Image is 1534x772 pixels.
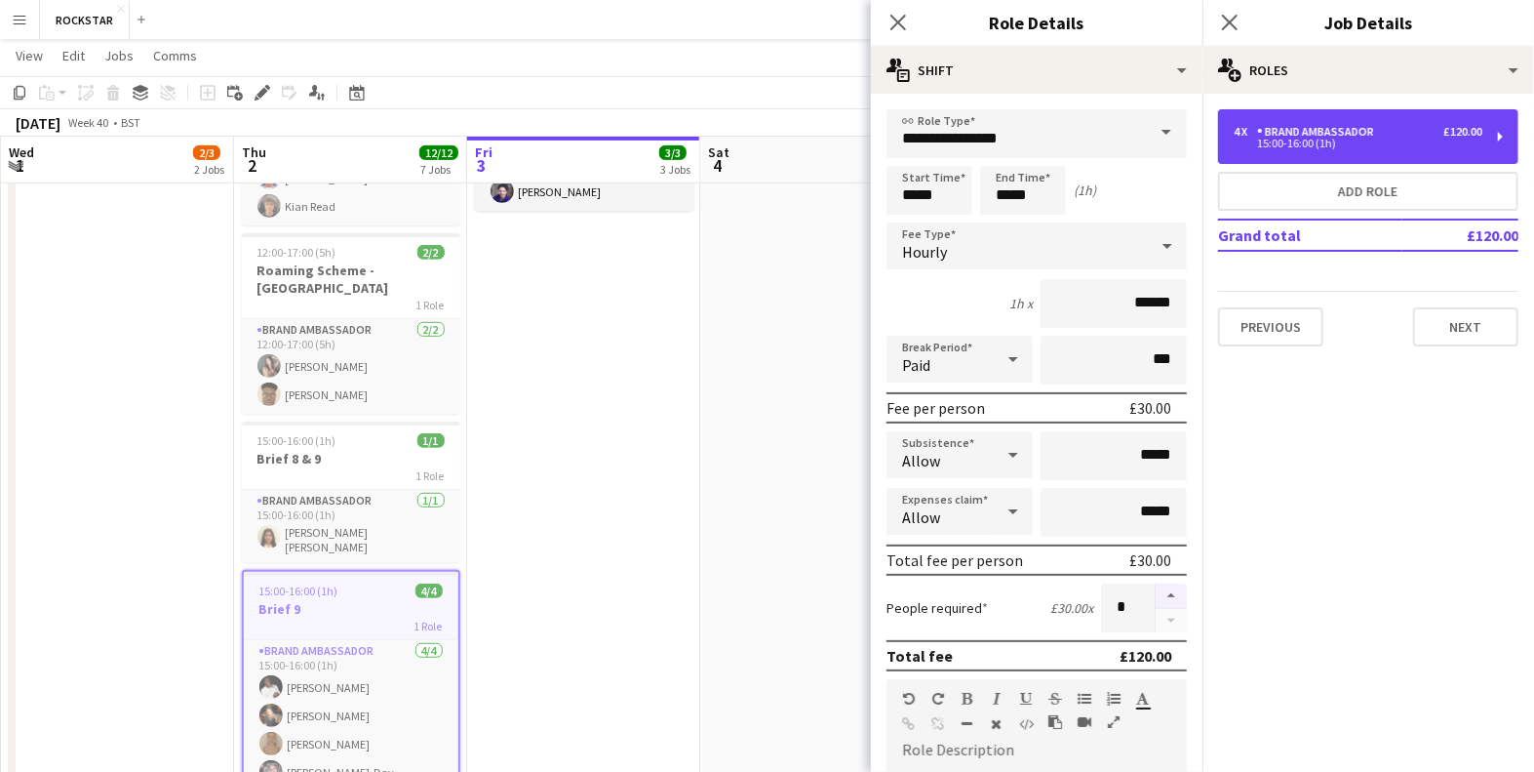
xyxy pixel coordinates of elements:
label: People required [886,599,988,617]
span: 1 Role [416,468,445,483]
button: Italic [990,691,1003,707]
button: Redo [931,691,945,707]
div: 2 Jobs [194,162,224,177]
app-job-card: 15:00-16:00 (1h)1/1Brief 8 & 91 RoleBrand Ambassador1/115:00-16:00 (1h)[PERSON_NAME] [PERSON_NAME] [242,422,460,562]
span: Jobs [104,47,134,64]
div: 7 Jobs [420,162,457,177]
button: Paste as plain text [1048,714,1062,730]
button: ROCKSTAR [40,1,130,39]
h3: Roaming Scheme - [GEOGRAPHIC_DATA] [242,262,460,297]
button: Insert video [1078,714,1091,730]
app-card-role: Brand Ambassador2/212:00-17:00 (5h)[PERSON_NAME][PERSON_NAME] [242,319,460,414]
span: 1 Role [414,619,443,633]
div: £30.00 [1129,550,1171,570]
span: Allow [902,508,940,527]
span: 4/4 [415,584,443,598]
span: Paid [902,355,930,375]
div: BST [121,115,140,130]
span: 3 [472,154,492,177]
h3: Job Details [1202,10,1534,35]
button: Strikethrough [1048,691,1062,707]
span: Hourly [902,242,947,262]
app-card-role: Brand Ambassador1/115:00-16:00 (1h)[PERSON_NAME] [PERSON_NAME] [242,490,460,562]
div: £30.00 [1129,398,1171,418]
a: Edit [55,43,93,68]
button: Increase [1156,584,1187,609]
div: Roles [1202,47,1534,94]
div: 1h x [1009,295,1033,312]
span: Edit [62,47,85,64]
span: 1 [6,154,34,177]
span: 12/12 [419,145,458,160]
button: Add role [1218,172,1518,211]
span: Fri [475,143,492,161]
button: Undo [902,691,916,707]
span: 2/3 [193,145,220,160]
span: Sat [708,143,729,161]
span: Allow [902,451,940,470]
span: 1 Role [416,298,445,312]
h3: Brief 8 & 9 [242,450,460,467]
div: Shift [871,47,1202,94]
a: Jobs [97,43,141,68]
button: Previous [1218,307,1323,346]
td: Grand total [1218,220,1402,251]
div: £30.00 x [1050,599,1093,617]
td: £120.00 [1402,220,1518,251]
a: View [8,43,51,68]
span: 15:00-16:00 (1h) [259,584,338,598]
button: Next [1413,307,1518,346]
div: Total fee per person [886,550,1023,570]
button: HTML Code [1019,716,1033,732]
span: 3/3 [659,145,687,160]
div: 4 x [1234,125,1257,139]
span: Thu [242,143,266,161]
span: View [16,47,43,64]
button: Horizontal Line [961,716,974,732]
button: Unordered List [1078,691,1091,707]
button: Bold [961,691,974,707]
span: Week 40 [64,115,113,130]
div: £120.00 [1443,125,1482,139]
button: Fullscreen [1107,714,1121,730]
h3: Brief 9 [244,600,458,618]
div: [DATE] [16,113,60,133]
button: Ordered List [1107,691,1121,707]
div: Total fee [886,646,953,666]
span: 2/2 [417,245,445,260]
div: Brand Ambassador [1257,125,1382,139]
span: 15:00-16:00 (1h) [257,433,336,448]
div: 3 Jobs [660,162,690,177]
div: (1h) [1074,182,1096,199]
a: Comms [145,43,205,68]
div: 15:00-16:00 (1h) [1234,139,1482,148]
span: 2 [239,154,266,177]
span: Wed [9,143,34,161]
span: Comms [153,47,197,64]
span: 4 [705,154,729,177]
div: £120.00 [1120,646,1171,666]
button: Underline [1019,691,1033,707]
span: 1/1 [417,433,445,448]
button: Clear Formatting [990,716,1003,732]
h3: Role Details [871,10,1202,35]
span: 12:00-17:00 (5h) [257,245,336,260]
app-job-card: 12:00-17:00 (5h)2/2Roaming Scheme - [GEOGRAPHIC_DATA]1 RoleBrand Ambassador2/212:00-17:00 (5h)[PE... [242,233,460,414]
button: Text Color [1136,691,1150,707]
div: Fee per person [886,398,985,418]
